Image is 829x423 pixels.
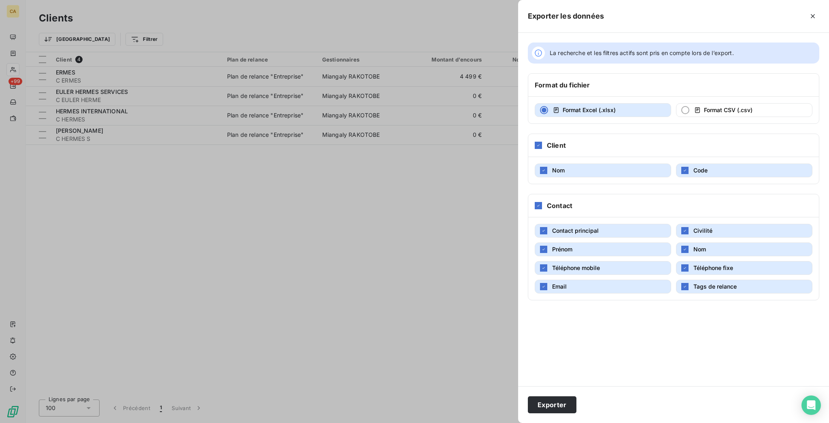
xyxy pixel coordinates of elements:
[552,167,565,174] span: Nom
[535,164,671,177] button: Nom
[563,106,616,113] span: Format Excel (.xlsx)
[535,103,671,117] button: Format Excel (.xlsx)
[535,224,671,238] button: Contact principal
[535,80,590,90] h6: Format du fichier
[676,280,812,293] button: Tags de relance
[552,264,600,271] span: Téléphone mobile
[535,280,671,293] button: Email
[676,103,812,117] button: Format CSV (.csv)
[676,242,812,256] button: Nom
[550,49,734,57] span: La recherche et les filtres actifs sont pris en compte lors de l’export.
[547,201,572,210] h6: Contact
[535,242,671,256] button: Prénom
[676,224,812,238] button: Civilité
[693,227,712,234] span: Civilité
[704,106,752,113] span: Format CSV (.csv)
[552,227,599,234] span: Contact principal
[528,11,604,22] h5: Exporter les données
[801,395,821,415] div: Open Intercom Messenger
[552,246,572,253] span: Prénom
[535,261,671,275] button: Téléphone mobile
[693,167,708,174] span: Code
[676,164,812,177] button: Code
[552,283,567,290] span: Email
[693,283,737,290] span: Tags de relance
[676,261,812,275] button: Téléphone fixe
[693,264,733,271] span: Téléphone fixe
[547,140,566,150] h6: Client
[693,246,706,253] span: Nom
[528,396,576,413] button: Exporter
